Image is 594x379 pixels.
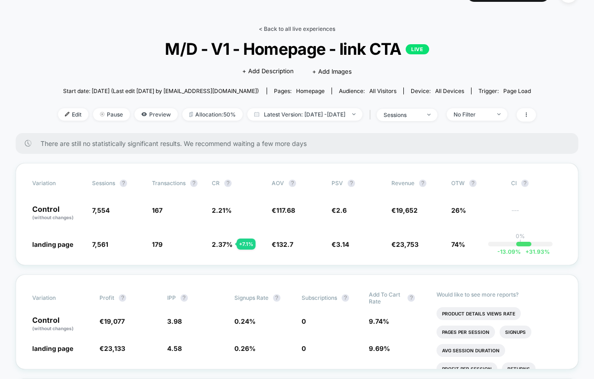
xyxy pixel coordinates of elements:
span: Latest Version: [DATE] - [DATE] [247,108,362,121]
span: M/D - V1 - Homepage - link CTA [82,39,512,58]
p: 0% [516,233,525,239]
span: Start date: [DATE] (Last edit [DATE] by [EMAIL_ADDRESS][DOMAIN_NAME]) [63,87,259,94]
span: 7,561 [92,240,108,248]
span: PSV [332,180,343,187]
span: -13.09 % [497,248,521,255]
button: ? [224,180,232,187]
span: 23,753 [396,240,419,248]
span: 0.24 % [234,317,256,325]
p: Would like to see more reports? [437,291,562,298]
span: Edit [58,108,88,121]
span: 2.37 % [212,240,233,248]
span: € [99,317,125,325]
span: 2.6 [336,206,347,214]
li: Signups [500,326,531,338]
span: landing page [32,344,73,352]
span: Preview [134,108,178,121]
span: (without changes) [32,215,74,220]
span: 0 [302,317,306,325]
li: Pages Per Session [437,326,495,338]
span: € [272,240,293,248]
span: All Visitors [369,87,396,94]
button: ? [119,294,126,302]
span: 31.93 % [521,248,550,255]
span: 74% [451,240,465,248]
span: 23,133 [104,344,125,352]
li: Profit Per Session [437,362,497,375]
li: Product Details Views Rate [437,307,521,320]
button: ? [348,180,355,187]
div: No Filter [454,111,490,118]
span: + Add Description [242,67,294,76]
p: Control [32,316,90,332]
span: 179 [152,240,163,248]
button: ? [289,180,296,187]
span: There are still no statistically significant results. We recommend waiting a few more days [41,140,560,147]
span: 117.68 [276,206,295,214]
span: Revenue [391,180,414,187]
button: ? [342,294,349,302]
span: AOV [272,180,284,187]
span: € [332,206,347,214]
button: ? [521,180,529,187]
span: 0.26 % [234,344,256,352]
img: end [352,113,355,115]
img: edit [65,112,70,117]
span: Sessions [92,180,115,187]
p: | [519,239,521,246]
span: 19,652 [396,206,418,214]
div: sessions [384,111,420,118]
span: (without changes) [32,326,74,331]
div: Trigger: [478,87,531,94]
span: Transactions [152,180,186,187]
span: 9.74 % [369,317,389,325]
img: rebalance [189,112,193,117]
span: Signups Rate [234,294,268,301]
span: Pause [93,108,130,121]
span: € [272,206,295,214]
button: ? [190,180,198,187]
span: 26% [451,206,466,214]
li: Avg Session Duration [437,344,505,357]
span: CR [212,180,220,187]
span: € [391,240,419,248]
span: 2.21 % [212,206,232,214]
span: Subscriptions [302,294,337,301]
span: --- [511,208,562,221]
p: LIVE [406,44,429,54]
span: 0 [302,344,306,352]
span: 7,554 [92,206,110,214]
span: 4.58 [167,344,182,352]
span: OTW [451,180,502,187]
img: calendar [254,112,259,117]
span: Device: [403,87,471,94]
img: end [427,114,431,116]
span: + Add Images [312,68,352,75]
span: 19,077 [104,317,125,325]
button: ? [419,180,426,187]
p: Control [32,205,83,221]
span: 3.98 [167,317,182,325]
span: Page Load [503,87,531,94]
span: € [332,240,349,248]
a: < Back to all live experiences [259,25,335,32]
span: Allocation: 50% [182,108,243,121]
div: Pages: [274,87,325,94]
span: CI [511,180,562,187]
span: 3.14 [336,240,349,248]
span: Add To Cart Rate [369,291,403,305]
button: ? [120,180,127,187]
button: ? [273,294,280,302]
img: end [497,113,501,115]
span: IPP [167,294,176,301]
span: all devices [435,87,464,94]
div: + 7.1 % [237,239,256,250]
span: homepage [296,87,325,94]
span: Variation [32,180,83,187]
span: 9.69 % [369,344,390,352]
img: end [100,112,105,117]
span: 167 [152,206,163,214]
span: | [367,108,377,122]
span: € [99,344,125,352]
div: Audience: [339,87,396,94]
